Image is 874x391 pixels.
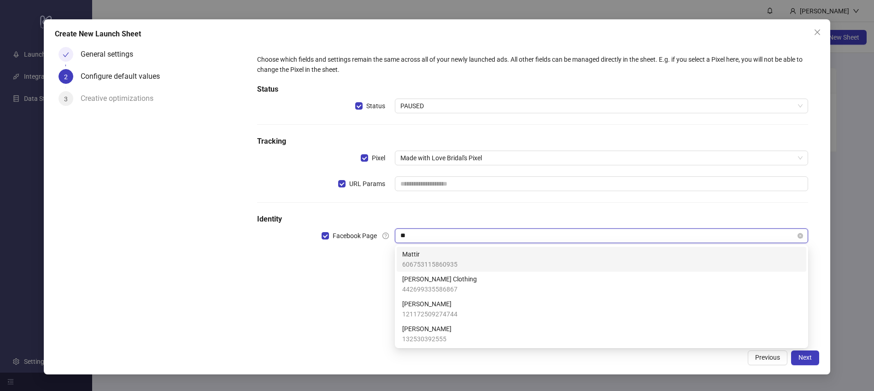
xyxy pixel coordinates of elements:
[257,84,808,95] h5: Status
[257,214,808,225] h5: Identity
[400,99,803,113] span: PAUSED
[748,350,787,365] button: Previous
[798,354,812,361] span: Next
[329,231,381,241] span: Facebook Page
[55,29,819,40] div: Create New Launch Sheet
[346,179,389,189] span: URL Params
[397,272,806,297] div: S.Kidman Clothing
[402,259,458,269] span: 606753115860935
[257,54,808,75] div: Choose which fields and settings remain the same across all of your newly launched ads. All other...
[400,151,803,165] span: Made with Love Bridal's Pixel
[397,297,806,321] div: Emma Lewisham
[402,334,452,344] span: 132530392555
[64,95,68,103] span: 3
[402,249,458,259] span: Mattir
[81,69,167,84] div: Configure default values
[402,274,477,284] span: [PERSON_NAME] Clothing
[64,73,68,81] span: 2
[814,29,821,36] span: close
[397,321,806,346] div: Lee Mathews
[81,47,141,62] div: General settings
[791,350,819,365] button: Next
[63,52,69,58] span: check
[402,299,458,309] span: [PERSON_NAME]
[810,25,825,40] button: Close
[402,309,458,319] span: 121172509274744
[402,284,477,294] span: 442699335586867
[402,324,452,334] span: [PERSON_NAME]
[397,247,806,272] div: Mattir
[363,101,389,111] span: Status
[368,153,389,163] span: Pixel
[257,136,808,147] h5: Tracking
[382,233,389,239] span: question-circle
[755,354,780,361] span: Previous
[81,91,161,106] div: Creative optimizations
[798,233,803,239] span: close-circle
